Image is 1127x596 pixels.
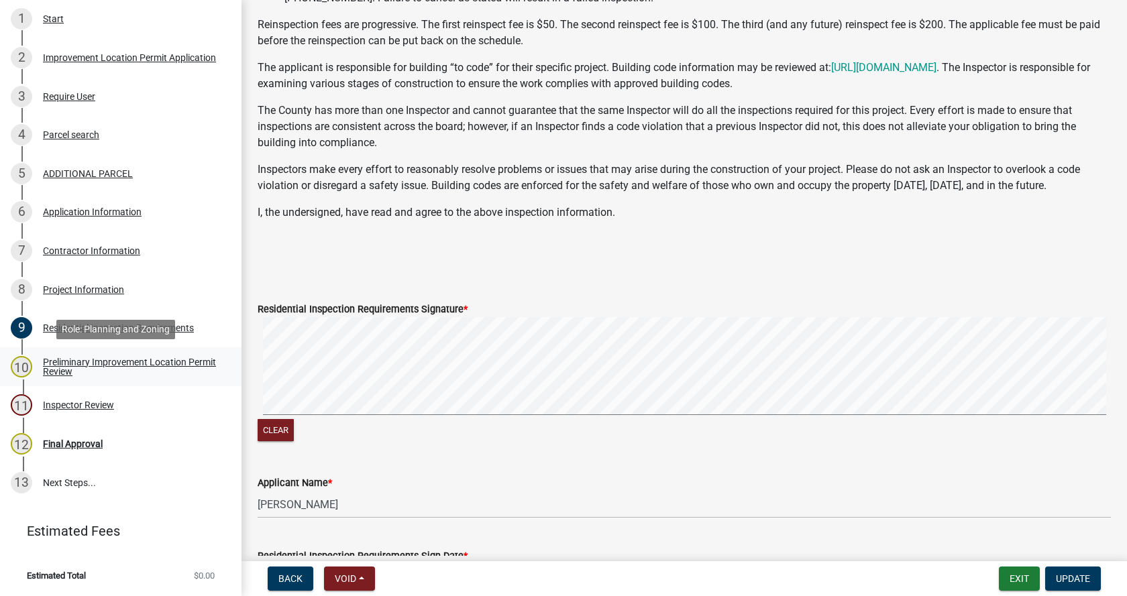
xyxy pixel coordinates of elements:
[11,8,32,29] div: 1
[194,571,215,580] span: $0.00
[56,320,175,339] div: Role: Planning and Zoning
[43,92,95,101] div: Require User
[43,53,216,62] div: Improvement Location Permit Application
[1045,567,1101,591] button: Update
[27,571,86,580] span: Estimated Total
[999,567,1040,591] button: Exit
[11,356,32,377] div: 10
[11,124,32,145] div: 4
[43,169,133,178] div: ADDITIONAL PARCEL
[258,162,1111,194] p: Inspectors make every effort to reasonably resolve problems or issues that may arise during the c...
[11,47,32,68] div: 2
[324,567,375,591] button: Void
[11,163,32,184] div: 5
[43,357,220,376] div: Preliminary Improvement Location Permit Review
[43,14,64,23] div: Start
[43,439,103,449] div: Final Approval
[11,472,32,493] div: 13
[1056,573,1090,584] span: Update
[11,433,32,455] div: 12
[258,552,468,561] label: Residential Inspection Requirements Sign Date
[268,567,313,591] button: Back
[831,61,936,74] a: [URL][DOMAIN_NAME]
[11,518,220,544] a: Estimated Fees
[278,573,303,584] span: Back
[258,60,1111,92] p: The applicant is responsible for building “to code” for their specific project. Building code inf...
[43,207,142,217] div: Application Information
[43,285,124,294] div: Project Information
[11,240,32,261] div: 7
[258,204,1111,221] p: I, the undersigned, have read and agree to the above inspection information.
[11,394,32,416] div: 11
[258,419,294,441] button: Clear
[11,86,32,107] div: 3
[11,317,32,339] div: 9
[11,279,32,300] div: 8
[258,103,1111,151] p: The County has more than one Inspector and cannot guarantee that the same Inspector will do all t...
[43,130,99,139] div: Parcel search
[11,201,32,223] div: 6
[258,17,1111,49] p: Reinspection fees are progressive. The first reinspect fee is $50. The second reinspect fee is $1...
[43,246,140,255] div: Contractor Information
[335,573,356,584] span: Void
[43,323,194,333] div: Residential Inspection Requirements
[258,305,468,314] label: Residential Inspection Requirements Signature
[258,479,332,488] label: Applicant Name
[43,400,114,410] div: Inspector Review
